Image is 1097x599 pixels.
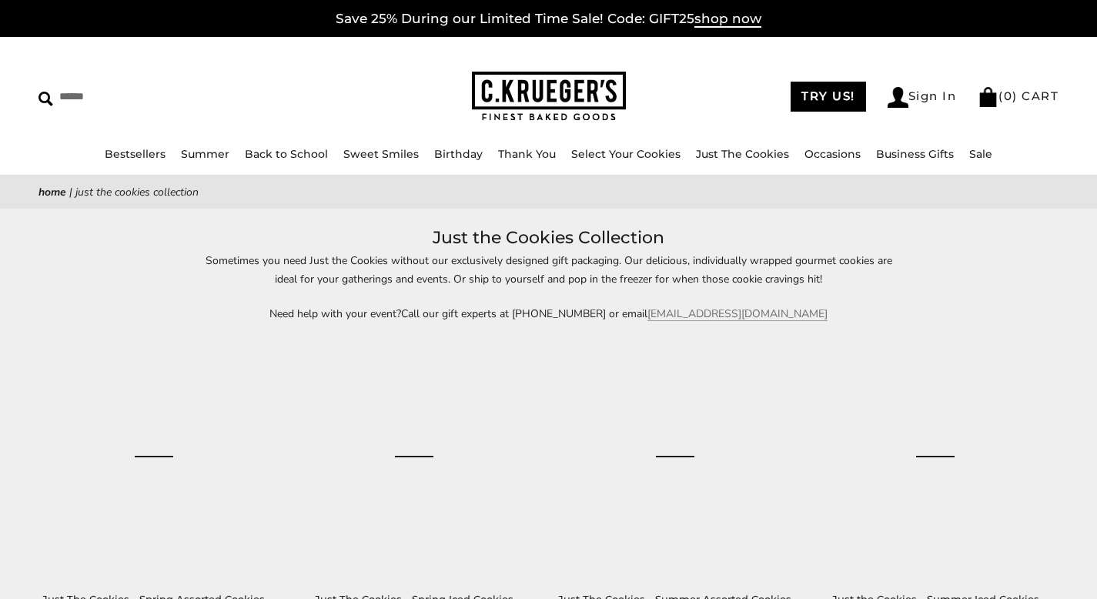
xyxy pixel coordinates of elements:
a: Save 25% During our Limited Time Sale! Code: GIFT25shop now [336,11,761,28]
a: Birthday [434,147,483,161]
a: Summer [181,147,229,161]
a: Just The Cookies - Spring Iced Cookies [296,338,533,575]
a: Sale [969,147,992,161]
p: Need help with your event? [195,305,903,323]
a: Occasions [804,147,861,161]
a: Select Your Cookies [571,147,681,161]
span: 0 [1004,89,1013,103]
p: Sometimes you need Just the Cookies without our exclusively designed gift packaging. Our deliciou... [195,252,903,287]
a: [EMAIL_ADDRESS][DOMAIN_NAME] [647,306,828,321]
a: Just The Cookies [696,147,789,161]
a: TRY US! [791,82,866,112]
a: Just The Cookies - Summer Assorted Cookies [557,338,794,575]
a: Just The Cookies - Spring Assorted Cookies [35,338,273,575]
input: Search [38,85,278,109]
img: C.KRUEGER'S [472,72,626,122]
a: Bestsellers [105,147,166,161]
a: Home [38,185,66,199]
span: | [69,185,72,199]
a: Sign In [888,87,957,108]
nav: breadcrumbs [38,183,1059,201]
span: Call our gift experts at [PHONE_NUMBER] or email [401,306,647,321]
a: (0) CART [978,89,1059,103]
img: Account [888,87,908,108]
a: Back to School [245,147,328,161]
a: Just the Cookies - Summer Iced Cookies [817,338,1054,575]
a: Thank You [498,147,556,161]
a: Business Gifts [876,147,954,161]
img: Bag [978,87,998,107]
img: Search [38,92,53,106]
h1: Just the Cookies Collection [62,224,1035,252]
a: Sweet Smiles [343,147,419,161]
span: shop now [694,11,761,28]
span: Just the Cookies Collection [75,185,199,199]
